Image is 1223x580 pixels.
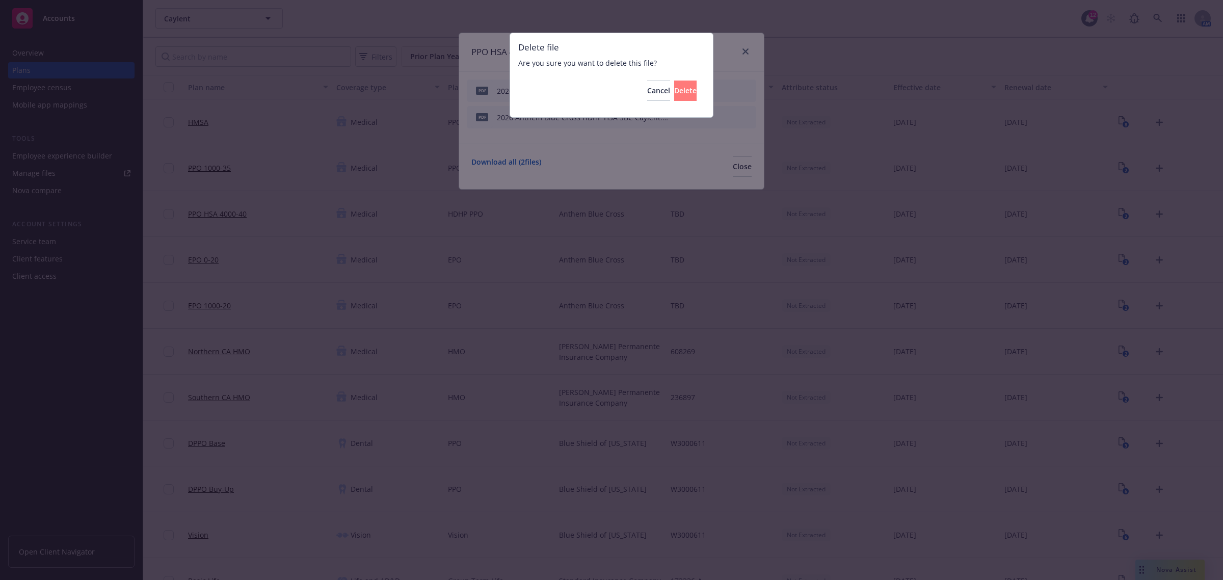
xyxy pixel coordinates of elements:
span: Delete [674,86,697,95]
span: Are you sure you want to delete this file? [518,58,705,68]
span: Delete file [518,41,705,54]
button: Cancel [647,81,670,101]
span: Cancel [647,86,670,95]
button: Delete [674,81,697,101]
